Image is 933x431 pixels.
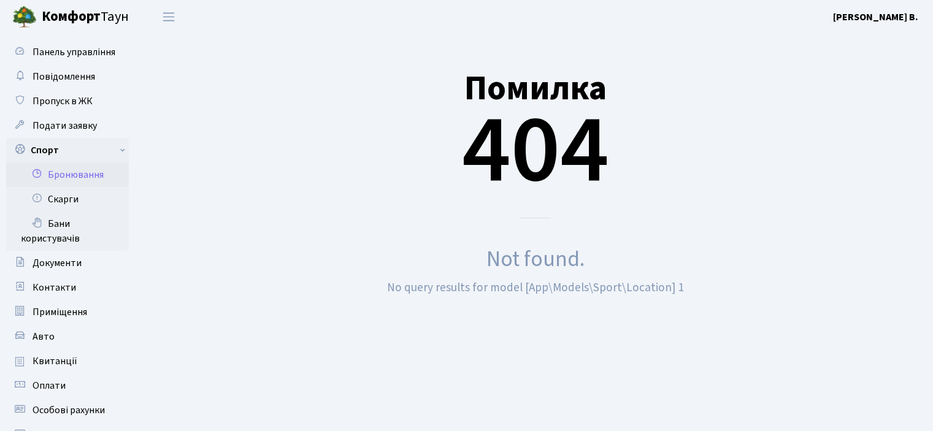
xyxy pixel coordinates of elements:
a: Контакти [6,275,129,300]
span: Контакти [33,281,76,294]
a: Квитанції [6,349,129,373]
a: Бронювання [6,162,129,187]
span: Оплати [33,379,66,392]
span: Авто [33,330,55,343]
a: Повідомлення [6,64,129,89]
a: Бани користувачів [6,212,129,251]
span: Панель управління [33,45,115,59]
a: Пропуск в ЖК [6,89,129,113]
b: Комфорт [42,7,101,26]
span: Повідомлення [33,70,95,83]
span: Подати заявку [33,119,97,132]
span: Квитанції [33,354,77,368]
span: Приміщення [33,305,87,319]
a: Оплати [6,373,129,398]
a: Подати заявку [6,113,129,138]
button: Переключити навігацію [153,7,184,27]
a: Спорт [6,138,129,162]
a: Особові рахунки [6,398,129,422]
div: 404 [156,39,915,218]
a: [PERSON_NAME] В. [833,10,918,25]
a: Авто [6,324,129,349]
a: Приміщення [6,300,129,324]
small: No query results for model [App\Models\Sport\Location] 1 [387,279,684,296]
a: Панель управління [6,40,129,64]
small: Помилка [464,64,607,113]
span: Таун [42,7,129,28]
div: Not found. [156,243,915,276]
img: logo.png [12,5,37,29]
b: [PERSON_NAME] В. [833,10,918,24]
span: Пропуск в ЖК [33,94,93,108]
span: Документи [33,256,82,270]
a: Документи [6,251,129,275]
a: Скарги [6,187,129,212]
span: Особові рахунки [33,403,105,417]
